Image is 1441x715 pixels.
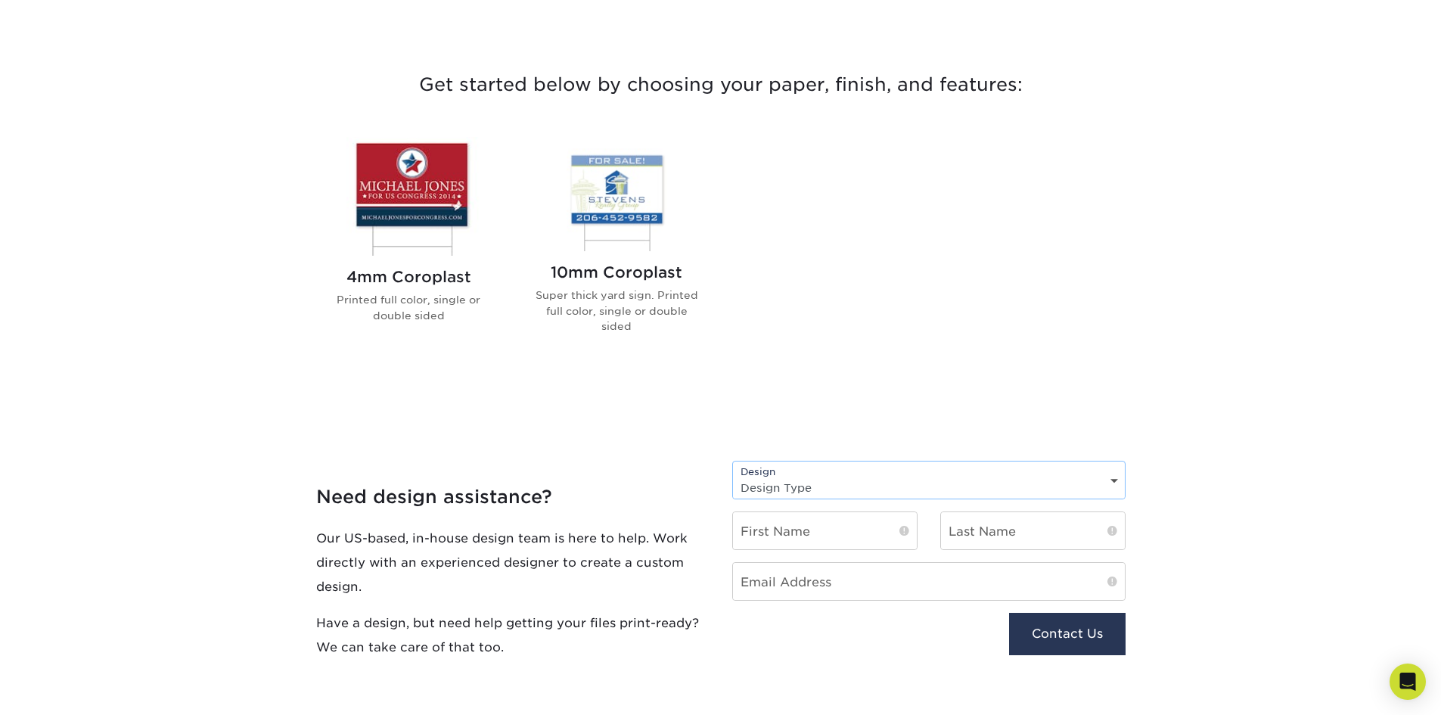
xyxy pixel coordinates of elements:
[323,268,495,286] h2: 4mm Coroplast
[531,137,703,358] a: 10mm Coroplast Signs 10mm Coroplast Super thick yard sign. Printed full color, single or double s...
[732,613,935,665] iframe: reCAPTCHA
[1390,664,1426,700] div: Open Intercom Messenger
[531,137,703,251] img: 10mm Coroplast Signs
[1009,613,1125,655] button: Contact Us
[531,263,703,281] h2: 10mm Coroplast
[316,611,710,659] p: Have a design, but need help getting your files print-ready? We can take care of that too.
[4,669,129,710] iframe: Google Customer Reviews
[323,137,495,358] a: 4mm Coroplast Signs 4mm Coroplast Printed full color, single or double sided
[323,137,495,256] img: 4mm Coroplast Signs
[531,288,703,334] p: Super thick yard sign. Printed full color, single or double sided
[323,292,495,323] p: Printed full color, single or double sided
[316,526,710,598] p: Our US-based, in-house design team is here to help. Work directly with an experienced designer to...
[278,51,1163,119] h3: Get started below by choosing your paper, finish, and features:
[316,486,710,508] h4: Need design assistance?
